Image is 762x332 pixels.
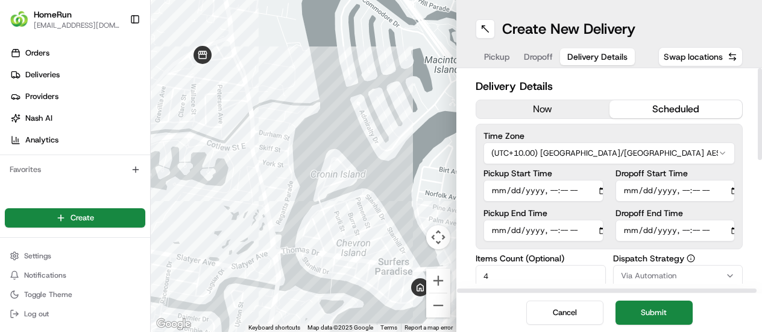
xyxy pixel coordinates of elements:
img: Google [154,316,194,332]
button: Create [5,208,145,228]
button: Dispatch Strategy [687,254,695,263]
span: Settings [24,251,51,261]
span: Log out [24,309,49,319]
button: scheduled [609,100,743,118]
a: Analytics [5,130,150,150]
span: Pickup [484,51,509,63]
button: Via Automation [613,265,743,287]
button: Toggle Theme [5,286,145,303]
button: HomeRun [34,8,72,21]
label: Dispatch Strategy [613,254,743,263]
span: Notifications [24,270,66,280]
label: Dropoff End Time [616,209,735,217]
button: [EMAIL_ADDRESS][DOMAIN_NAME] [34,21,120,30]
span: Analytics [25,135,58,145]
button: Zoom in [426,269,450,293]
button: Cancel [526,301,603,325]
div: Favorites [5,160,145,179]
span: Swap locations [664,51,723,63]
label: Time Zone [483,132,735,140]
span: Dropoff [524,51,553,63]
span: Providers [25,91,58,102]
label: Items Count (Optional) [476,254,606,263]
a: Deliveries [5,65,150,85]
a: Providers [5,87,150,106]
label: Dropoff Start Time [616,169,735,177]
a: Nash AI [5,109,150,128]
span: Nash AI [25,113,52,124]
label: Pickup End Time [483,209,603,217]
label: Pickup Start Time [483,169,603,177]
span: Create [71,212,94,223]
button: Swap locations [658,47,743,66]
button: now [476,100,609,118]
a: Terms [380,324,397,331]
button: Keyboard shortcuts [248,324,300,332]
span: Orders [25,48,49,59]
span: Toggle Theme [24,290,72,299]
a: Open this area in Google Maps (opens a new window) [154,316,194,332]
button: HomeRunHomeRun[EMAIL_ADDRESS][DOMAIN_NAME] [5,5,125,34]
button: Zoom out [426,293,450,318]
span: Delivery Details [567,51,628,63]
button: Log out [5,305,145,322]
h2: Delivery Details [476,78,743,95]
button: Map camera controls [426,225,450,249]
button: Notifications [5,267,145,284]
button: Settings [5,247,145,264]
span: Map data ©2025 Google [307,324,373,331]
h1: Create New Delivery [502,19,635,39]
span: Deliveries [25,69,60,80]
a: Orders [5,43,150,63]
input: Enter number of items [476,265,606,287]
a: Report a map error [405,324,453,331]
img: HomeRun [10,10,29,29]
button: Submit [616,301,693,325]
span: Via Automation [621,270,676,281]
